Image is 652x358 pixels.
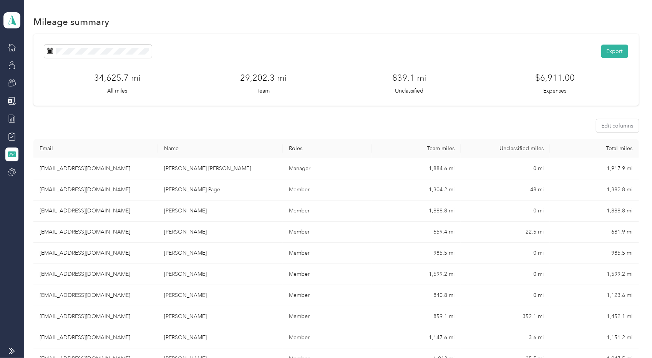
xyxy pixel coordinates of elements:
td: 0 mi [461,264,550,285]
td: 1,917.9 mi [550,158,639,179]
td: jbostelaar@corefoodservice.com [33,306,158,327]
p: All miles [107,87,127,95]
td: 352.1 mi [461,306,550,327]
h3: 34,625.7 mi [94,71,140,84]
td: 0 mi [461,285,550,306]
h3: 839.1 mi [392,71,426,84]
td: 985.5 mi [372,243,461,264]
td: Member [283,201,372,222]
td: Member [283,264,372,285]
td: 0 mi [461,201,550,222]
p: Expenses [544,87,567,95]
td: bsnitker@corefoodservice.com [33,158,158,179]
h3: 29,202.3 mi [240,71,286,84]
td: Nadine M. Kasel [158,243,282,264]
button: Export [601,45,628,58]
td: sdahl@corefoodservice.com [33,201,158,222]
td: Dennis D. Baldwin [158,264,282,285]
h1: Mileage summary [33,18,109,26]
td: Maryanne Urban [158,285,282,306]
td: Member [283,285,372,306]
td: 1,151.2 mi [550,327,639,348]
iframe: Everlance-gr Chat Button Frame [609,315,652,358]
td: 1,382.8 mi [550,179,639,201]
td: Steven J. Dahl [158,201,282,222]
td: Latricia T. Page [158,179,282,201]
td: Member [283,179,372,201]
td: 1,147.6 mi [372,327,461,348]
td: Member [283,222,372,243]
th: Roles [283,139,372,158]
td: 3.6 mi [461,327,550,348]
td: Member [283,306,372,327]
td: 681.9 mi [550,222,639,243]
p: Unclassified [395,87,423,95]
p: Team [257,87,270,95]
td: Ann M. Gerch [158,222,282,243]
th: Team miles [372,139,461,158]
td: 1,599.2 mi [372,264,461,285]
td: 1,452.1 mi [550,306,639,327]
td: 22.5 mi [461,222,550,243]
td: dbaldwin@corefoodservice.com [33,264,158,285]
td: squine@corefoodservice.com [33,327,158,348]
td: 859.1 mi [372,306,461,327]
td: 840.8 mi [372,285,461,306]
th: Unclassified miles [461,139,550,158]
td: 1,123.6 mi [550,285,639,306]
th: Email [33,139,158,158]
td: ltpage@corefoodservice.com [33,179,158,201]
td: Jerry J. Bostelaar [158,306,282,327]
td: Manager [283,158,372,179]
td: agerch@corefoodservice.com [33,222,158,243]
td: 1,884.6 mi [372,158,461,179]
td: 659.4 mi [372,222,461,243]
td: 1,888.8 mi [372,201,461,222]
td: 985.5 mi [550,243,639,264]
td: Sherry D. Quine [158,327,282,348]
td: nkasel@corefoodservice.com [33,243,158,264]
td: Lyle W. II Snitker [158,158,282,179]
td: 48 mi [461,179,550,201]
button: Edit columns [596,119,639,133]
td: 1,599.2 mi [550,264,639,285]
th: Name [158,139,282,158]
td: 0 mi [461,243,550,264]
th: Total miles [550,139,639,158]
td: Member [283,243,372,264]
td: 1,304.2 mi [372,179,461,201]
td: 1,888.8 mi [550,201,639,222]
td: 0 mi [461,158,550,179]
h3: $6,911.00 [535,71,575,84]
td: murban@corefoodservice.com [33,285,158,306]
td: Member [283,327,372,348]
